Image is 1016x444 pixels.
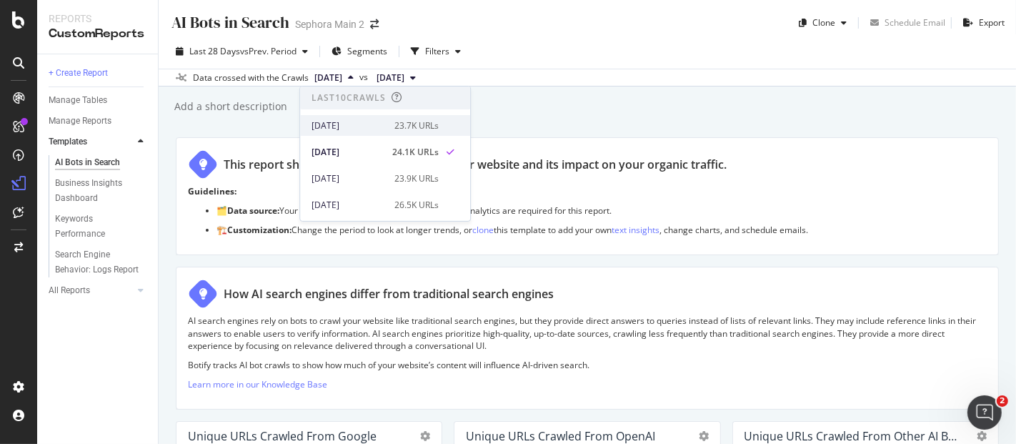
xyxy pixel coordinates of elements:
[224,286,554,302] div: How AI search engines differ from traditional search engines
[55,212,148,242] a: Keywords Performance
[55,247,148,277] a: Search Engine Behavior: Logs Report
[188,185,236,197] strong: Guidelines:
[49,134,87,149] div: Templates
[49,93,148,108] a: Manage Tables
[295,17,364,31] div: Sephora Main 2
[405,40,467,63] button: Filters
[188,315,987,351] p: AI search engines rely on bots to crawl your website like traditional search engines, but they pr...
[472,224,494,236] a: clone
[49,283,90,298] div: All Reports
[997,395,1008,407] span: 2
[314,71,342,84] span: 2025 Aug. 27th
[49,134,134,149] a: Templates
[216,224,987,236] p: 🏗️ Change the period to look at longer trends, or this template to add your own , change charts, ...
[55,155,148,170] a: AI Bots in Search
[957,11,1005,34] button: Export
[979,16,1005,29] div: Export
[312,172,386,185] div: [DATE]
[49,93,107,108] div: Manage Tables
[176,267,999,410] div: How AI search engines differ from traditional search enginesAI search engines rely on bots to cra...
[189,45,240,57] span: Last 28 Days
[370,19,379,29] div: arrow-right-arrow-left
[170,11,289,34] div: AI Bots in Search
[170,40,314,63] button: Last 28 DaysvsPrev. Period
[176,137,999,255] div: This report shows AI bot interaction with your website and its impact on your organic traffic.Gui...
[240,45,297,57] span: vs Prev. Period
[49,114,148,129] a: Manage Reports
[425,45,449,57] div: Filters
[967,395,1002,430] iframe: Intercom live chat
[173,99,287,114] div: Add a short description
[812,16,835,29] div: Clone
[55,212,135,242] div: Keywords Performance
[312,119,386,132] div: [DATE]
[193,71,309,84] div: Data crossed with the Crawls
[312,199,386,212] div: [DATE]
[394,119,439,132] div: 23.7K URLs
[312,92,386,104] div: Last 10 Crawls
[312,146,384,159] div: [DATE]
[359,71,371,84] span: vs
[55,176,137,206] div: Business Insights Dashboard
[371,69,422,87] button: [DATE]
[188,378,327,390] a: Learn more in our Knowledge Base
[49,26,146,42] div: CustomReports
[394,172,439,185] div: 23.9K URLs
[188,359,987,371] p: Botify tracks AI bot crawls to show how much of your website’s content will influence AI-driven s...
[49,66,108,81] div: + Create Report
[744,429,962,443] div: Unique URLs Crawled from Other AI Bots
[326,40,393,63] button: Segments
[612,224,659,236] a: text insights
[466,429,655,443] div: Unique URLs Crawled from OpenAI
[347,45,387,57] span: Segments
[55,176,148,206] a: Business Insights Dashboard
[377,71,404,84] span: 2025 Jul. 24th
[865,11,945,34] button: Schedule Email
[309,69,359,87] button: [DATE]
[227,204,279,217] strong: Data source:
[394,199,439,212] div: 26.5K URLs
[55,155,120,170] div: AI Bots in Search
[49,11,146,26] div: Reports
[793,11,852,34] button: Clone
[227,224,292,236] strong: Customization:
[49,283,134,298] a: All Reports
[49,114,111,129] div: Manage Reports
[49,66,148,81] a: + Create Report
[885,16,945,29] div: Schedule Email
[216,204,987,217] p: 🗂️ Your log data, , and third-party analytics are required for this report.
[392,146,439,159] div: 24.1K URLs
[188,429,377,443] div: Unique URLs Crawled from Google
[55,247,139,277] div: Search Engine Behavior: Logs Report
[224,157,727,173] div: This report shows AI bot interaction with your website and its impact on your organic traffic.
